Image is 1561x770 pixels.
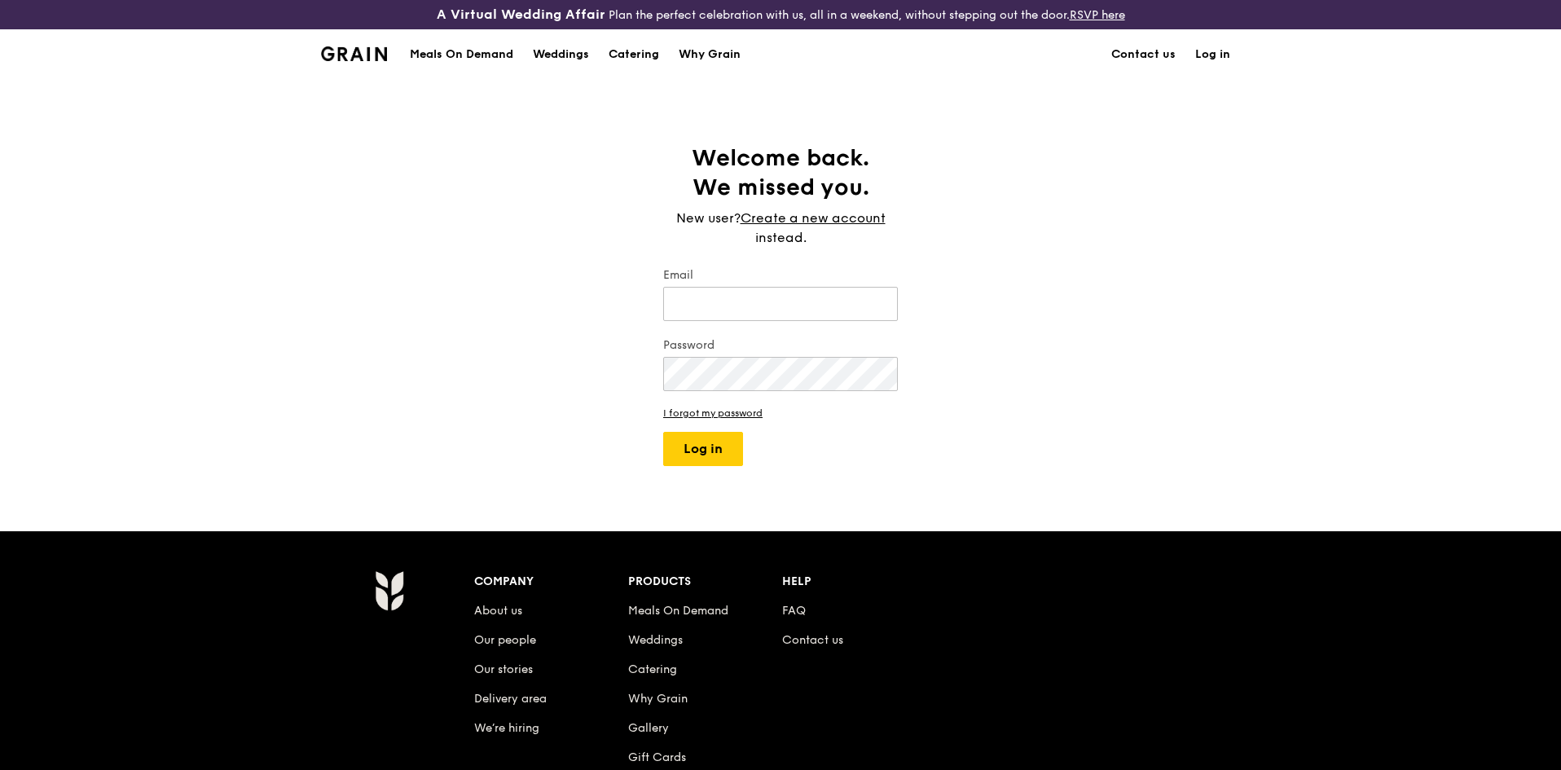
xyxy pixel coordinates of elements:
h1: Welcome back. We missed you. [663,143,898,202]
a: Why Grain [669,30,750,79]
div: Meals On Demand [410,30,513,79]
button: Log in [663,432,743,466]
div: Company [474,570,628,593]
a: Weddings [523,30,599,79]
label: Email [663,267,898,284]
a: Our people [474,633,536,647]
a: About us [474,604,522,618]
a: Why Grain [628,692,688,706]
a: Catering [599,30,669,79]
div: Catering [609,30,659,79]
div: Products [628,570,782,593]
div: Why Grain [679,30,741,79]
a: Gift Cards [628,750,686,764]
a: RSVP here [1070,8,1125,22]
span: instead. [755,230,807,245]
a: Log in [1185,30,1240,79]
a: Gallery [628,721,669,735]
img: Grain [375,570,403,611]
a: Create a new account [741,209,886,228]
a: Contact us [1101,30,1185,79]
a: Weddings [628,633,683,647]
div: Help [782,570,936,593]
label: Password [663,337,898,354]
a: Catering [628,662,677,676]
div: Plan the perfect celebration with us, all in a weekend, without stepping out the door. [311,7,1250,23]
h3: A Virtual Wedding Affair [437,7,605,23]
span: New user? [676,210,741,226]
a: FAQ [782,604,806,618]
a: Meals On Demand [628,604,728,618]
img: Grain [321,46,387,61]
div: Weddings [533,30,589,79]
a: Delivery area [474,692,547,706]
a: We’re hiring [474,721,539,735]
a: GrainGrain [321,29,387,77]
a: I forgot my password [663,407,898,419]
a: Contact us [782,633,843,647]
a: Our stories [474,662,533,676]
